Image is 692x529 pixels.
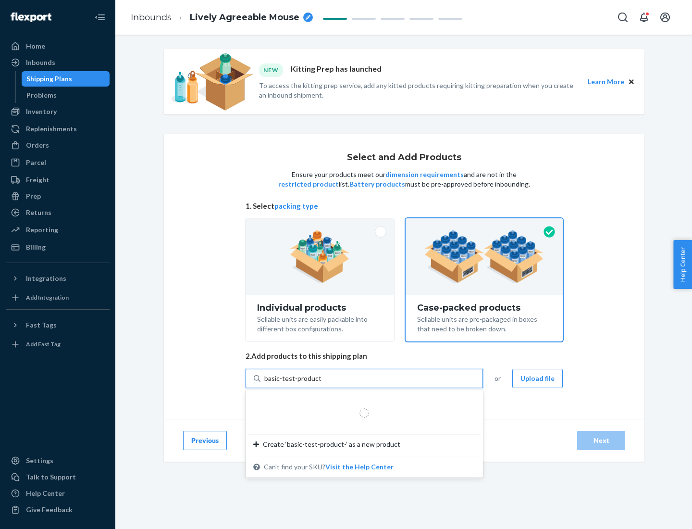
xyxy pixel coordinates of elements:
[26,225,58,235] div: Reporting
[246,201,563,211] span: 1. Select
[6,271,110,286] button: Integrations
[26,340,61,348] div: Add Fast Tag
[257,313,383,334] div: Sellable units are easily packable into different box configurations.
[634,8,654,27] button: Open notifications
[6,222,110,238] a: Reporting
[6,138,110,153] a: Orders
[26,140,49,150] div: Orders
[259,81,579,100] p: To access the kitting prep service, add any kitted products requiring kitting preparation when yo...
[264,374,322,383] input: Create ‘basic-test-product-’ as a new productCan't find your SKU?Visit the Help Center
[257,303,383,313] div: Individual products
[494,374,501,383] span: or
[6,189,110,204] a: Prep
[123,3,321,32] ol: breadcrumbs
[263,440,400,449] span: Create ‘basic-test-product-’ as a new product
[585,436,617,445] div: Next
[190,12,299,24] span: Lively Agreeable Mouse
[278,179,339,189] button: restricted product
[26,274,66,283] div: Integrations
[274,201,318,211] button: packing type
[6,55,110,70] a: Inbounds
[613,8,632,27] button: Open Search Box
[512,369,563,388] button: Upload file
[26,107,57,116] div: Inventory
[417,303,551,313] div: Case-packed products
[26,74,72,84] div: Shipping Plans
[588,76,624,87] button: Learn More
[90,8,110,27] button: Close Navigation
[6,317,110,333] button: Fast Tags
[6,121,110,137] a: Replenishments
[577,431,625,450] button: Next
[6,486,110,501] a: Help Center
[6,453,110,468] a: Settings
[6,172,110,188] a: Freight
[26,505,73,515] div: Give Feedback
[6,337,110,352] a: Add Fast Tag
[6,104,110,119] a: Inventory
[26,90,57,100] div: Problems
[626,76,637,87] button: Close
[22,88,110,103] a: Problems
[131,12,172,23] a: Inbounds
[26,41,45,51] div: Home
[6,38,110,54] a: Home
[259,63,283,76] div: NEW
[290,230,350,283] img: individual-pack.facf35554cb0f1810c75b2bd6df2d64e.png
[26,124,77,134] div: Replenishments
[26,456,53,466] div: Settings
[673,240,692,289] button: Help Center
[26,208,51,217] div: Returns
[417,313,551,334] div: Sellable units are pre-packaged in boxes that need to be broken down.
[183,431,227,450] button: Previous
[349,179,405,189] button: Battery products
[655,8,675,27] button: Open account menu
[6,502,110,517] button: Give Feedback
[264,462,394,472] span: Can't find your SKU?
[6,155,110,170] a: Parcel
[26,158,46,167] div: Parcel
[26,191,41,201] div: Prep
[26,489,65,498] div: Help Center
[26,472,76,482] div: Talk to Support
[22,71,110,87] a: Shipping Plans
[6,290,110,305] a: Add Integration
[277,170,531,189] p: Ensure your products meet our and are not in the list. must be pre-approved before inbounding.
[26,58,55,67] div: Inbounds
[26,293,69,302] div: Add Integration
[26,242,46,252] div: Billing
[6,239,110,255] a: Billing
[6,205,110,220] a: Returns
[246,351,563,361] span: 2. Add products to this shipping plan
[11,13,51,22] img: Flexport logo
[26,175,49,185] div: Freight
[424,230,544,283] img: case-pack.59cecea509d18c883b923b81aeac6d0b.png
[385,170,464,179] button: dimension requirements
[291,63,382,76] p: Kitting Prep has launched
[6,469,110,485] a: Talk to Support
[325,462,394,472] button: Create ‘basic-test-product-’ as a new productCan't find your SKU?
[26,320,57,330] div: Fast Tags
[347,153,461,163] h1: Select and Add Products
